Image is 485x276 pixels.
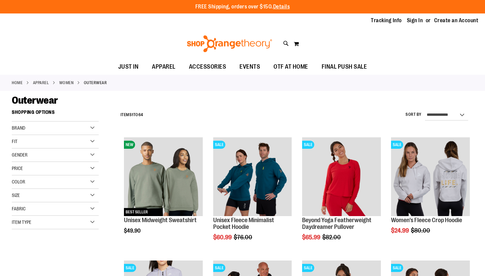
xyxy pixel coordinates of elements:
[124,228,141,234] span: $49.90
[195,3,290,11] p: FREE Shipping, orders over $150.
[234,234,253,241] span: $76.00
[322,234,342,241] span: $82.00
[213,234,233,241] span: $60.99
[302,234,321,241] span: $65.99
[84,80,107,86] strong: Outerwear
[273,4,290,10] a: Details
[124,141,135,149] span: NEW
[239,59,260,74] span: EVENTS
[302,217,371,230] a: Beyond Yoga Featherweight Daydreamer Pullover
[186,35,273,52] img: Shop Orangetheory
[391,227,410,234] span: $24.99
[233,59,267,75] a: EVENTS
[121,134,206,251] div: product
[299,134,384,257] div: product
[411,227,431,234] span: $80.00
[391,137,470,216] img: Product image for Womens Fleece Crop Hoodie
[111,59,145,75] a: JUST IN
[302,141,314,149] span: SALE
[12,125,25,131] span: Brand
[121,110,143,120] h2: Items to
[124,217,197,223] a: Unisex Midweight Sweatshirt
[138,112,143,117] span: 64
[315,59,374,75] a: FINAL PUSH SALE
[152,59,175,74] span: APPAREL
[391,264,403,272] span: SALE
[210,134,295,257] div: product
[302,137,381,216] img: Product image for Beyond Yoga Featherweight Daydreamer Pullover
[33,80,49,86] a: APPAREL
[391,137,470,217] a: Product image for Womens Fleece Crop HoodieSALE
[12,139,18,144] span: Fit
[124,264,136,272] span: SALE
[132,112,133,117] span: 1
[267,59,315,75] a: OTF AT HOME
[189,59,226,74] span: ACCESSORIES
[213,264,225,272] span: SALE
[302,137,381,217] a: Product image for Beyond Yoga Featherweight Daydreamer PulloverSALE
[12,179,25,184] span: Color
[434,17,479,24] a: Create an Account
[59,80,74,86] a: WOMEN
[145,59,182,74] a: APPAREL
[12,193,20,198] span: Size
[388,134,473,251] div: product
[371,17,402,24] a: Tracking Info
[12,166,23,171] span: Price
[213,217,274,230] a: Unisex Fleece Minimalist Pocket Hoodie
[124,137,203,217] a: Unisex Midweight SweatshirtNEWBEST SELLER
[322,59,367,74] span: FINAL PUSH SALE
[182,59,233,75] a: ACCESSORIES
[124,137,203,216] img: Unisex Midweight Sweatshirt
[213,137,292,216] img: Unisex Fleece Minimalist Pocket Hoodie
[302,264,314,272] span: SALE
[124,208,150,216] span: BEST SELLER
[12,152,28,158] span: Gender
[12,206,26,211] span: Fabric
[12,95,58,106] span: Outerwear
[407,17,423,24] a: Sign In
[12,219,31,225] span: Item Type
[273,59,308,74] span: OTF AT HOME
[406,112,422,117] label: Sort By
[391,217,462,223] a: Women's Fleece Crop Hoodie
[12,80,23,86] a: Home
[213,137,292,217] a: Unisex Fleece Minimalist Pocket HoodieSALE
[213,141,225,149] span: SALE
[12,106,99,122] strong: Shopping Options
[391,141,403,149] span: SALE
[118,59,139,74] span: JUST IN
